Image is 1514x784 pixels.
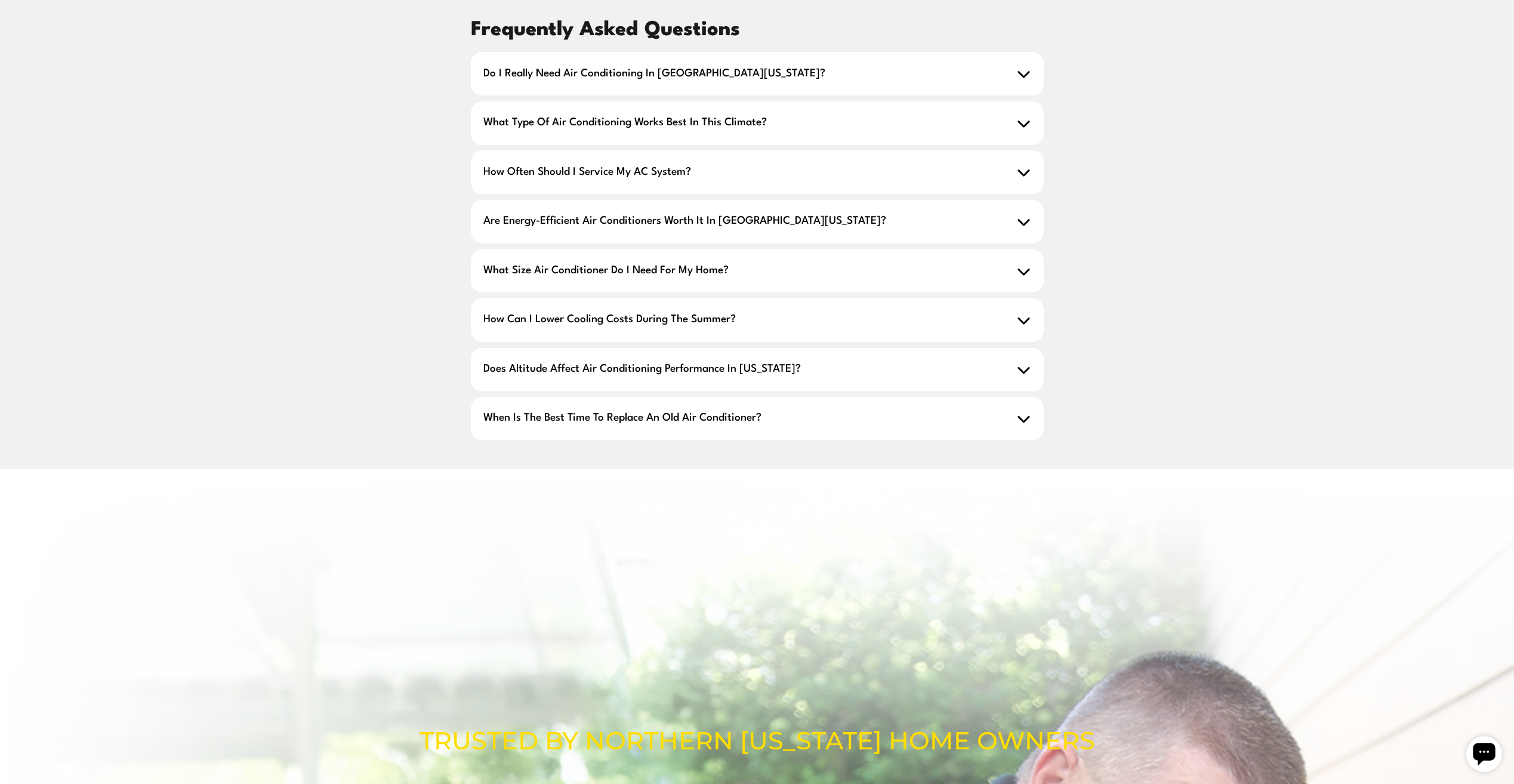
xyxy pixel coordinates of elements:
[471,101,1044,145] span: What type of air conditioning works best in this climate?
[471,249,1044,293] span: What size air conditioner do I need for my home?
[471,150,1044,194] span: How often should I service my AC system?
[420,722,1095,759] span: Trusted by Northern [US_STATE] Home Owners
[471,298,1044,342] span: How can I lower cooling costs during the summer?
[471,52,1044,95] span: Do I really need air conditioning in [GEOGRAPHIC_DATA][US_STATE]?
[471,20,740,40] span: Frequently Asked Questions
[5,5,41,41] div: Open chat widget
[471,348,1044,391] span: Does altitude affect air conditioning performance in [US_STATE]?
[471,200,1044,243] span: Are energy-efficient air conditioners worth it in [GEOGRAPHIC_DATA][US_STATE]?
[471,397,1044,440] span: When is the best time to replace an old air conditioner?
